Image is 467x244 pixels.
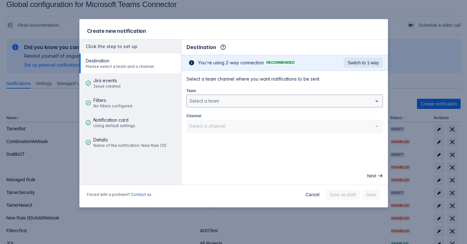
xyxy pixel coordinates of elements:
[326,190,360,200] button: Save as draft
[93,137,166,143] span: Details
[373,97,381,105] span: open
[344,58,383,68] button: Switch to 1-way
[363,171,385,181] button: Next
[93,104,132,109] span: No filters configured
[186,88,196,93] label: Team
[86,58,154,64] span: Destination
[87,28,146,34] span: Create new notification
[366,190,376,200] span: Save
[198,60,264,66] span: You're using 2-way connection
[362,190,380,200] button: Save
[86,100,91,105] span: good
[93,84,120,89] span: Issue created
[93,77,120,84] span: Jira events
[93,117,135,123] span: Notification card
[186,43,216,51] span: Destination
[93,97,132,104] span: Filters
[86,81,91,86] span: good
[367,171,376,181] span: Next
[86,44,137,49] span: Click the step to set up
[265,61,296,64] span: Recommended
[305,190,319,200] span: Cancel
[87,192,151,197] span: Faced with a problem?
[302,190,323,200] button: Cancel
[93,143,166,148] span: Name of the notification: New Rule (12)
[186,113,201,118] label: Channel
[86,120,91,125] span: good
[86,140,91,145] span: good
[86,64,154,69] span: Please select a team and a channel
[186,76,383,82] span: Select a team channel where you want notifications to be sent
[93,123,135,128] span: Using default settings
[131,192,151,197] a: Contact us
[330,190,356,200] span: Save as draft
[347,58,379,68] span: Switch to 1-way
